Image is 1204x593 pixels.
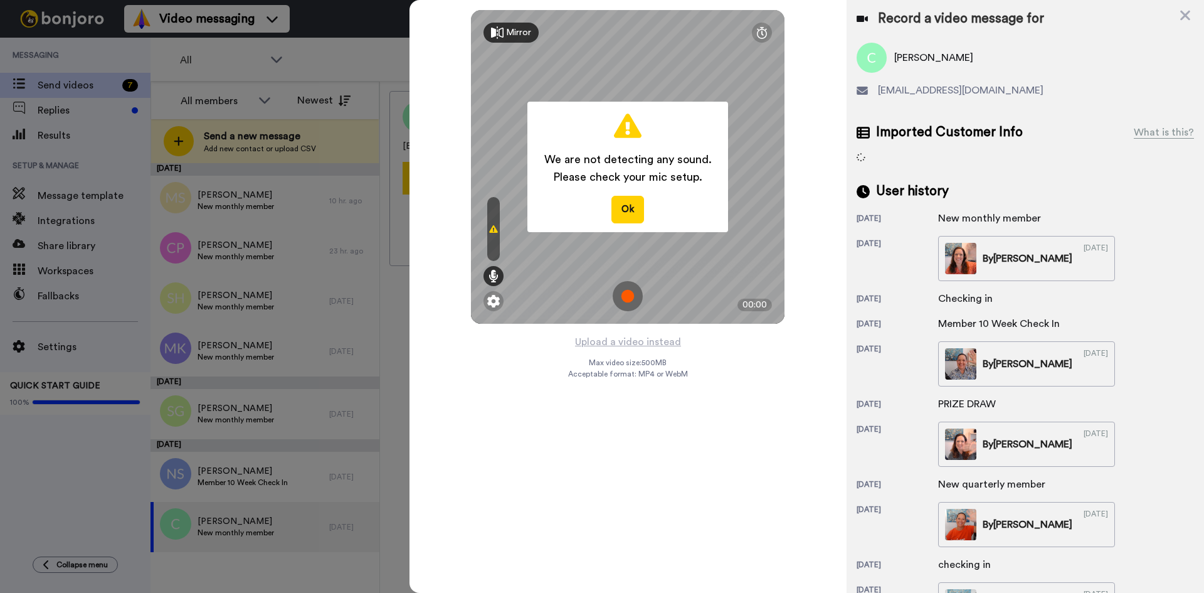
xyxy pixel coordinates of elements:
div: New monthly member [938,211,1041,226]
div: [DATE] [857,479,938,492]
div: [DATE] [1084,243,1108,274]
span: Please check your mic setup. [544,168,712,186]
div: What is this? [1134,125,1194,140]
div: [DATE] [1084,348,1108,380]
img: e789db34-e977-441a-9a16-53588b9381b9-thumb.jpg [945,348,976,380]
span: Max video size: 500 MB [589,358,667,368]
span: Imported Customer Info [876,123,1023,142]
img: daa9524b-c26f-4846-af09-eb69b52dc07f-thumb.jpg [945,429,976,460]
div: PRIZE DRAW [938,397,1001,412]
span: [EMAIL_ADDRESS][DOMAIN_NAME] [878,83,1043,98]
div: [DATE] [857,238,938,281]
a: By[PERSON_NAME][DATE] [938,422,1115,467]
div: [DATE] [857,399,938,412]
div: By [PERSON_NAME] [983,517,1072,532]
div: [DATE] [857,560,938,572]
a: By[PERSON_NAME][DATE] [938,341,1115,387]
img: ic_record_start.svg [613,281,643,311]
div: [DATE] [1084,429,1108,460]
span: User history [876,182,949,201]
a: By[PERSON_NAME][DATE] [938,236,1115,281]
a: By[PERSON_NAME][DATE] [938,502,1115,547]
img: ic_gear.svg [487,295,500,307]
span: We are not detecting any sound. [544,151,712,168]
div: [DATE] [1084,509,1108,540]
div: [DATE] [857,505,938,547]
div: Member 10 Week Check In [938,316,1060,331]
div: [DATE] [857,319,938,331]
button: Ok [611,196,644,223]
img: e526c370-b488-44a3-b49e-c5656b9e2fae-thumb.jpg [945,243,976,274]
div: By [PERSON_NAME] [983,437,1072,452]
div: Checking in [938,291,1001,306]
div: New quarterly member [938,477,1045,492]
button: Upload a video instead [571,334,685,350]
div: By [PERSON_NAME] [983,251,1072,266]
span: Acceptable format: MP4 or WebM [568,369,688,379]
div: By [PERSON_NAME] [983,356,1072,371]
img: c35203a6-ab49-4adf-8950-5f905e3eeeb9-thumb.jpg [945,509,976,540]
div: [DATE] [857,294,938,306]
div: [DATE] [857,424,938,467]
div: 00:00 [737,299,772,311]
div: [DATE] [857,213,938,226]
div: checking in [938,557,1001,572]
div: [DATE] [857,344,938,387]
